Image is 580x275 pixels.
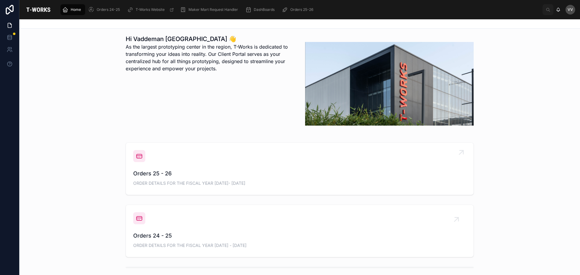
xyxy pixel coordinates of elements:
p: As the largest prototyping center in the region, T-Works is dedicated to transforming your ideas ... [126,43,294,72]
span: Orders 24 - 25 [133,232,466,240]
h1: Hi Vaddeman [GEOGRAPHIC_DATA] 👋 [126,35,294,43]
a: Maker Mart Request Handler [178,4,242,15]
span: ORDER DETAILS FOR THE FISCAL YEAR [DATE] - [DATE] [133,242,466,248]
span: VV [568,7,573,12]
a: DashBoards [243,4,279,15]
img: 20656-Tworks-build.png [305,42,474,126]
span: T-Works Website [136,7,165,12]
a: Orders 25-26 [280,4,317,15]
span: DashBoards [254,7,275,12]
a: T-Works Website [125,4,177,15]
span: Orders 25 - 26 [133,169,466,178]
img: App logo [24,5,53,14]
span: Orders 24-25 [97,7,120,12]
span: Home [71,7,81,12]
span: ORDER DETAILS FOR THE FISCAL YEAR [DATE]- [DATE] [133,180,466,186]
a: Home [60,4,85,15]
a: Orders 24 - 25ORDER DETAILS FOR THE FISCAL YEAR [DATE] - [DATE] [126,205,473,257]
span: Maker Mart Request Handler [188,7,238,12]
span: Orders 25-26 [290,7,313,12]
a: Orders 25 - 26ORDER DETAILS FOR THE FISCAL YEAR [DATE]- [DATE] [126,143,473,195]
a: Orders 24-25 [86,4,124,15]
div: scrollable content [57,3,543,16]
